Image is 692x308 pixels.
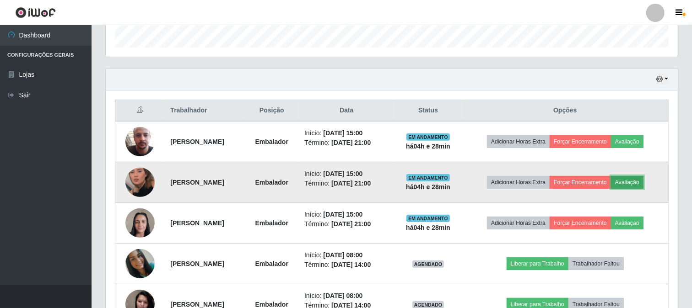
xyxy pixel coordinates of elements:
button: Forçar Encerramento [550,176,611,189]
button: Avaliação [611,135,643,148]
strong: [PERSON_NAME] [170,301,224,308]
strong: [PERSON_NAME] [170,138,224,145]
time: [DATE] 21:00 [331,220,371,228]
button: Liberar para Trabalho [507,257,568,270]
li: Término: [304,179,389,188]
strong: há 04 h e 28 min [406,224,450,231]
button: Avaliação [611,176,643,189]
span: EM ANDAMENTO [406,133,450,141]
strong: Embalador [255,179,288,186]
time: [DATE] 08:00 [323,292,362,299]
span: EM ANDAMENTO [406,174,450,181]
strong: [PERSON_NAME] [170,179,224,186]
li: Término: [304,138,389,148]
time: [DATE] 15:00 [323,211,362,218]
strong: há 04 h e 28 min [406,183,450,191]
time: [DATE] 15:00 [323,129,362,137]
strong: Embalador [255,260,288,267]
button: Adicionar Horas Extra [487,176,550,189]
li: Início: [304,250,389,260]
strong: [PERSON_NAME] [170,260,224,267]
strong: Embalador [255,219,288,227]
time: [DATE] 08:00 [323,251,362,259]
time: [DATE] 15:00 [323,170,362,177]
span: EM ANDAMENTO [406,215,450,222]
li: Término: [304,219,389,229]
button: Adicionar Horas Extra [487,135,550,148]
li: Início: [304,210,389,219]
th: Posição [245,100,299,122]
li: Término: [304,260,389,270]
strong: Embalador [255,138,288,145]
button: Avaliação [611,217,643,229]
span: AGENDADO [412,260,444,268]
button: Forçar Encerramento [550,135,611,148]
time: [DATE] 21:00 [331,139,371,146]
li: Início: [304,128,389,138]
li: Início: [304,169,389,179]
img: 1755569772545.jpeg [125,156,155,208]
img: 1693608079370.jpeg [125,249,155,278]
th: Trabalhador [165,100,244,122]
strong: há 04 h e 28 min [406,143,450,150]
time: [DATE] 21:00 [331,180,371,187]
strong: [PERSON_NAME] [170,219,224,227]
button: Trabalhador Faltou [568,257,624,270]
th: Opções [462,100,669,122]
img: 1745843945427.jpeg [125,116,155,168]
li: Início: [304,291,389,301]
img: CoreUI Logo [15,7,56,18]
button: Forçar Encerramento [550,217,611,229]
time: [DATE] 14:00 [331,261,371,268]
th: Data [299,100,394,122]
button: Adicionar Horas Extra [487,217,550,229]
strong: Embalador [255,301,288,308]
th: Status [394,100,462,122]
img: 1738436502768.jpeg [125,203,155,242]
